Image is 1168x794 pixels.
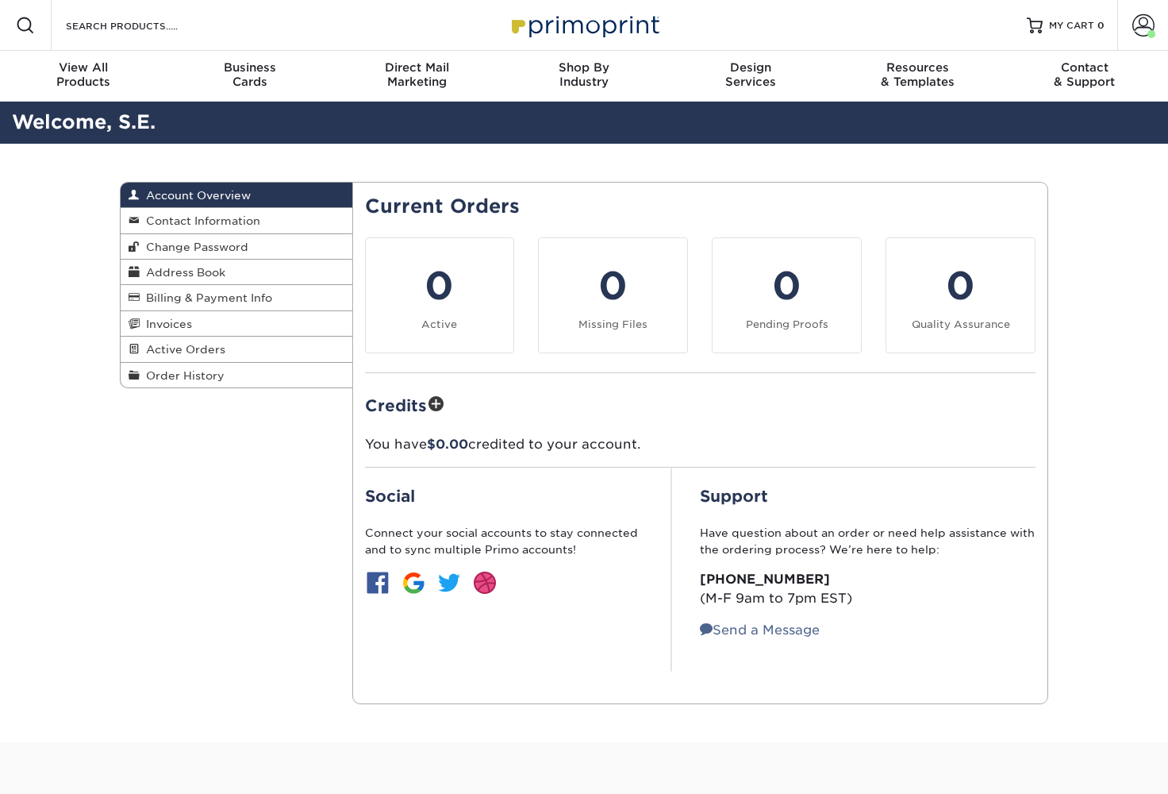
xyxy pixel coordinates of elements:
[121,363,352,387] a: Order History
[140,189,251,202] span: Account Overview
[700,487,1035,506] h2: Support
[64,16,219,35] input: SEARCH PRODUCTS.....
[365,487,643,506] h2: Social
[700,570,1035,608] p: (M-F 9am to 7pm EST)
[401,570,426,595] img: btn-google.jpg
[578,318,647,330] small: Missing Files
[140,291,272,304] span: Billing & Payment Info
[140,318,192,330] span: Invoices
[501,51,667,102] a: Shop ByIndustry
[667,60,834,75] span: Design
[121,311,352,337] a: Invoices
[421,318,457,330] small: Active
[334,60,501,89] div: Marketing
[1001,51,1168,102] a: Contact& Support
[538,237,688,353] a: 0 Missing Files
[365,570,390,595] img: btn-facebook.jpg
[365,195,1036,218] h2: Current Orders
[1001,60,1168,75] span: Contact
[472,570,498,595] img: btn-dribbble.jpg
[436,570,462,595] img: btn-twitter.jpg
[834,51,1001,102] a: Resources& Templates
[140,266,225,279] span: Address Book
[834,60,1001,89] div: & Templates
[121,285,352,310] a: Billing & Payment Info
[1001,60,1168,89] div: & Support
[667,60,834,89] div: Services
[912,318,1010,330] small: Quality Assurance
[121,234,352,260] a: Change Password
[501,60,667,75] span: Shop By
[427,437,468,452] span: $0.00
[896,257,1025,314] div: 0
[375,257,505,314] div: 0
[140,214,260,227] span: Contact Information
[712,237,862,353] a: 0 Pending Proofs
[1097,20,1105,31] span: 0
[834,60,1001,75] span: Resources
[167,51,333,102] a: BusinessCards
[667,51,834,102] a: DesignServices
[505,8,663,42] img: Primoprint
[167,60,333,75] span: Business
[334,60,501,75] span: Direct Mail
[365,237,515,353] a: 0 Active
[365,525,643,557] p: Connect your social accounts to stay connected and to sync multiple Primo accounts!
[722,257,851,314] div: 0
[365,435,1036,454] p: You have credited to your account.
[334,51,501,102] a: Direct MailMarketing
[121,260,352,285] a: Address Book
[501,60,667,89] div: Industry
[121,208,352,233] a: Contact Information
[167,60,333,89] div: Cards
[365,392,1036,417] h2: Credits
[886,237,1035,353] a: 0 Quality Assurance
[140,369,225,382] span: Order History
[140,343,225,356] span: Active Orders
[121,183,352,208] a: Account Overview
[140,241,248,253] span: Change Password
[121,337,352,362] a: Active Orders
[700,525,1035,557] p: Have question about an order or need help assistance with the ordering process? We’re here to help:
[548,257,678,314] div: 0
[700,572,830,587] strong: [PHONE_NUMBER]
[1049,19,1094,33] span: MY CART
[746,318,828,330] small: Pending Proofs
[700,622,820,638] a: Send a Message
